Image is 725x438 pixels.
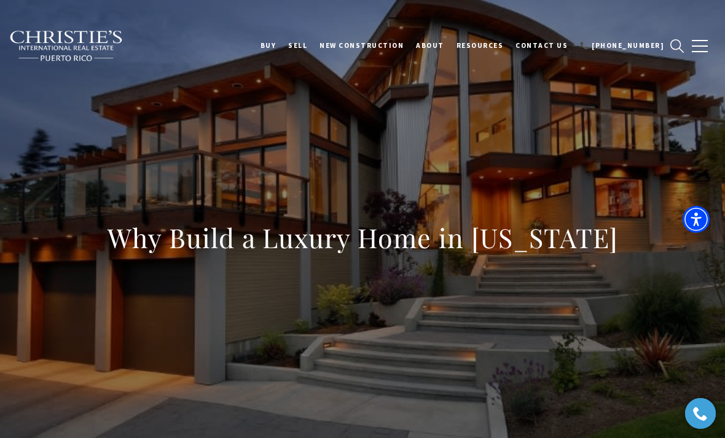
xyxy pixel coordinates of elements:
[282,30,313,61] a: SELL
[515,41,568,50] span: Contact Us
[574,30,670,61] a: call 9393373000
[410,30,450,61] a: About
[670,39,684,53] a: search
[684,28,716,64] button: button
[9,30,123,62] a: Open this option
[683,206,710,233] div: Accessibility Menu
[254,30,283,61] a: BUY
[450,30,510,61] a: Resources
[319,41,404,50] span: New Construction
[313,30,410,61] a: New Construction
[108,221,618,255] h1: Why Build a Luxury Home in [US_STATE]
[580,41,664,50] span: 📞 [PHONE_NUMBER]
